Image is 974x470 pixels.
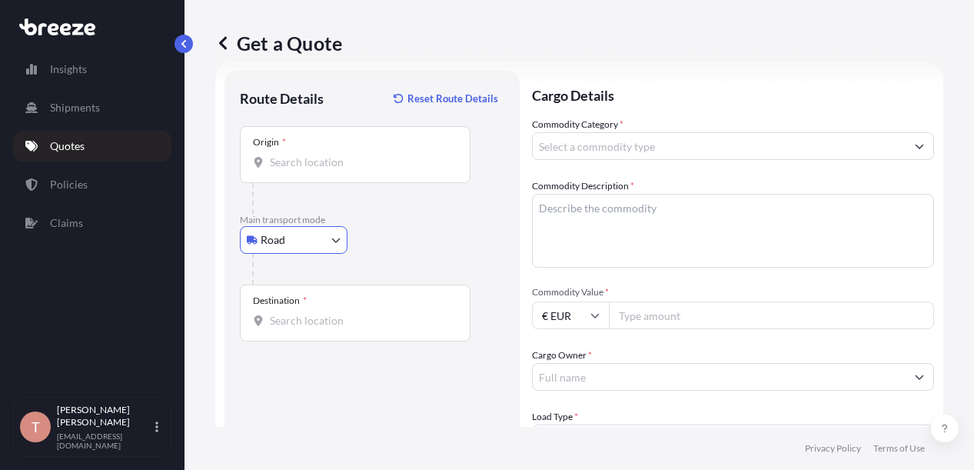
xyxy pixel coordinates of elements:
a: Claims [13,208,171,238]
p: Insights [50,62,87,77]
p: Reset Route Details [407,91,498,106]
p: [PERSON_NAME] [PERSON_NAME] [57,404,152,428]
input: Type amount [609,302,934,329]
label: Cargo Owner [532,348,592,363]
input: Destination [270,313,451,328]
span: Commodity Value [532,286,934,298]
button: LTL [532,425,934,452]
div: Destination [253,295,307,307]
label: Commodity Description [532,178,634,194]
span: Road [261,232,285,248]
span: Load Type [532,409,578,425]
button: Show suggestions [906,363,933,391]
button: Reset Route Details [386,86,504,111]
a: Policies [13,169,171,200]
p: Policies [50,177,88,192]
p: [EMAIL_ADDRESS][DOMAIN_NAME] [57,432,152,450]
p: Cargo Details [532,71,934,117]
input: Select a commodity type [533,132,906,160]
input: Origin [270,155,451,170]
div: Origin [253,136,286,148]
span: T [32,419,40,435]
p: Route Details [240,89,324,108]
p: Get a Quote [215,31,342,55]
p: Quotes [50,138,85,154]
a: Quotes [13,131,171,162]
input: Full name [533,363,906,391]
p: Main transport mode [240,214,504,226]
label: Commodity Category [532,117,623,132]
button: Show suggestions [906,132,933,160]
p: Shipments [50,100,100,115]
a: Privacy Policy [805,442,861,455]
button: Select transport [240,226,347,254]
a: Terms of Use [873,442,925,455]
a: Insights [13,54,171,85]
p: Claims [50,215,83,231]
a: Shipments [13,92,171,123]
